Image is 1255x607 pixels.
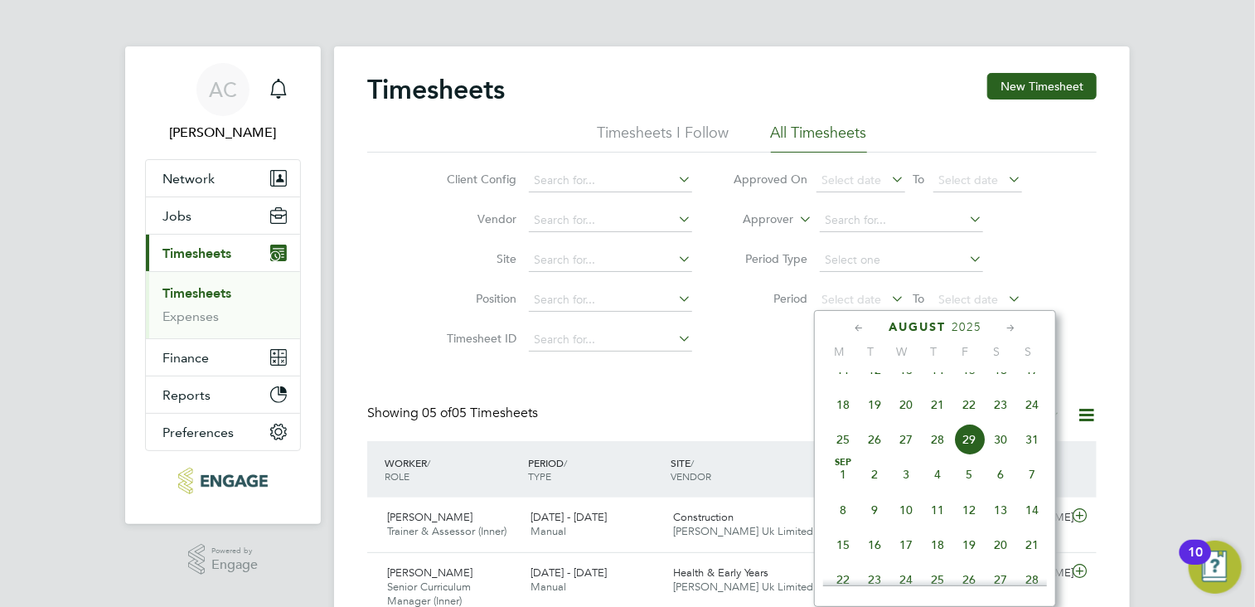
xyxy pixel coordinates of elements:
div: WORKER [380,448,524,491]
button: Timesheets [146,235,300,271]
button: Preferences [146,414,300,450]
span: / [691,456,695,469]
span: 24 [1016,389,1048,420]
span: [DATE] - [DATE] [531,510,607,524]
button: Jobs [146,197,300,234]
span: 24 [890,564,922,595]
span: 26 [859,424,890,455]
input: Search for... [529,249,692,272]
span: 10 [890,494,922,526]
div: 10 [1188,552,1203,574]
span: 05 of [422,405,452,421]
span: 6 [985,459,1016,490]
span: 4 [922,459,953,490]
label: Approved On [734,172,808,187]
span: M [823,344,855,359]
span: 16 [859,529,890,561]
input: Search for... [529,289,692,312]
span: [PERSON_NAME] [387,510,472,524]
div: PERIOD [524,448,667,491]
span: 18 [922,529,953,561]
span: Manual [531,580,566,594]
span: 5 [953,459,985,490]
span: VENDOR [671,469,712,483]
span: Jobs [162,208,191,224]
span: 17 [890,529,922,561]
span: 25 [922,564,953,595]
span: 2 [859,459,890,490]
span: 22 [827,564,859,595]
span: 20 [890,389,922,420]
span: 12 [953,494,985,526]
label: Vendor [443,211,517,226]
div: £1,610.00 [810,560,896,587]
input: Search for... [820,209,983,232]
span: 11 [922,494,953,526]
span: 22 [953,389,985,420]
span: Preferences [162,425,234,440]
span: 21 [1016,529,1048,561]
span: 26 [953,564,985,595]
span: F [949,344,981,359]
span: 30 [985,424,1016,455]
span: 21 [922,389,953,420]
label: Period Type [734,251,808,266]
li: All Timesheets [771,123,867,153]
span: Reports [162,387,211,403]
span: To [909,288,930,309]
span: Health & Early Years [674,566,769,580]
span: 23 [859,564,890,595]
span: 19 [859,389,890,420]
button: Reports [146,376,300,413]
span: Powered by [211,544,258,558]
input: Search for... [529,209,692,232]
span: 05 Timesheets [422,405,538,421]
span: / [564,456,567,469]
span: To [909,168,930,190]
span: August [889,320,946,334]
div: Timesheets [146,271,300,338]
nav: Main navigation [125,46,321,524]
span: [PERSON_NAME] [387,566,472,580]
div: Showing [367,405,541,422]
img: morganhunt-logo-retina.png [178,468,267,494]
span: [DATE] - [DATE] [531,566,607,580]
span: 8 [827,494,859,526]
span: TYPE [528,469,551,483]
button: Open Resource Center, 10 new notifications [1189,541,1242,594]
span: 7 [1016,459,1048,490]
span: T [855,344,886,359]
span: 19 [953,529,985,561]
span: ROLE [385,469,409,483]
label: Client Config [443,172,517,187]
span: 15 [827,529,859,561]
span: 3 [890,459,922,490]
span: 14 [1016,494,1048,526]
input: Search for... [529,169,692,192]
label: Period [734,291,808,306]
span: Select date [939,292,999,307]
span: Construction [674,510,734,524]
span: 13 [985,494,1016,526]
div: SITE [667,448,811,491]
span: 28 [922,424,953,455]
span: 25 [827,424,859,455]
span: 2025 [952,320,981,334]
input: Select one [820,249,983,272]
span: 27 [890,424,922,455]
label: Timesheet ID [443,331,517,346]
span: Engage [211,558,258,572]
span: Trainer & Assessor (Inner) [387,524,506,538]
button: New Timesheet [987,73,1097,100]
label: Site [443,251,517,266]
span: 9 [859,494,890,526]
span: Select date [822,292,882,307]
h2: Timesheets [367,73,505,106]
div: £1,024.00 [810,504,896,532]
a: Timesheets [162,285,231,301]
span: Select date [939,172,999,187]
span: AC [209,79,237,100]
li: Timesheets I Follow [598,123,729,153]
span: W [886,344,918,359]
input: Search for... [529,328,692,352]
